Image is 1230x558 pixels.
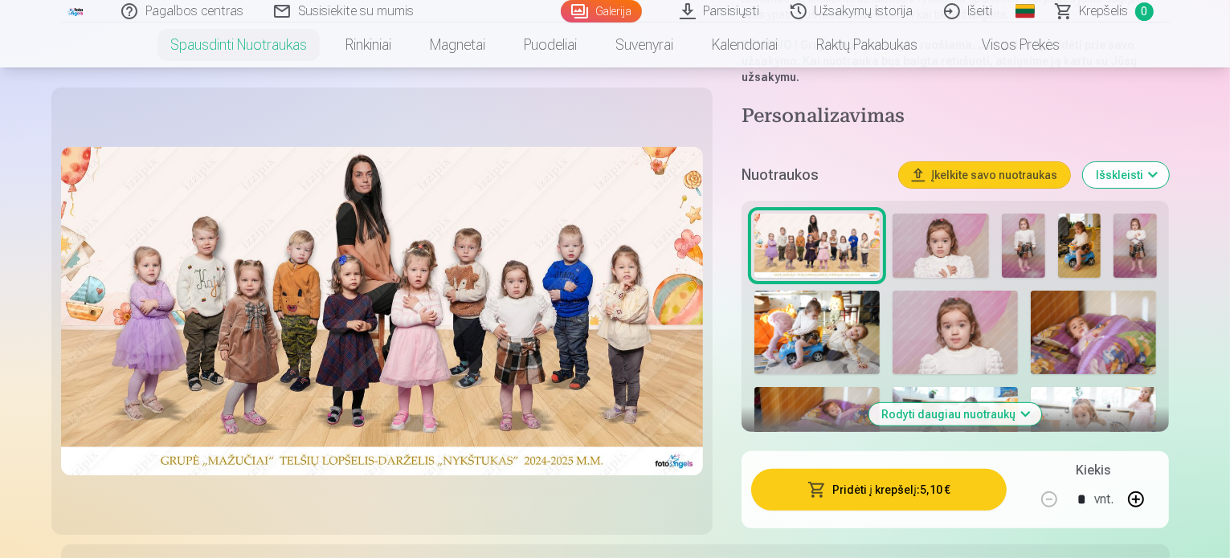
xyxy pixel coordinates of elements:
[67,6,85,16] img: /fa5
[505,22,596,67] a: Puodeliai
[751,469,1007,511] button: Pridėti į krepšelį:5,10 €
[742,39,1137,83] strong: Grupės nuotrauka yra ruošiama. Jūs galite ją pridėti prie savo užsakymo. Kai nuotrauka bus baigta...
[326,22,411,67] a: Rinkiniai
[937,22,1079,67] a: Visos prekės
[1094,480,1114,519] div: vnt.
[797,22,937,67] a: Raktų pakabukas
[1135,2,1154,21] span: 0
[742,164,887,186] h5: Nuotraukos
[869,403,1042,426] button: Rodyti daugiau nuotraukų
[693,22,797,67] a: Kalendoriai
[899,162,1070,188] button: Įkelkite savo nuotraukas
[151,22,326,67] a: Spausdinti nuotraukas
[742,104,1170,130] h4: Personalizavimas
[596,22,693,67] a: Suvenyrai
[1076,461,1110,480] h5: Kiekis
[1080,2,1129,21] span: Krepšelis
[411,22,505,67] a: Magnetai
[1083,162,1169,188] button: Išskleisti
